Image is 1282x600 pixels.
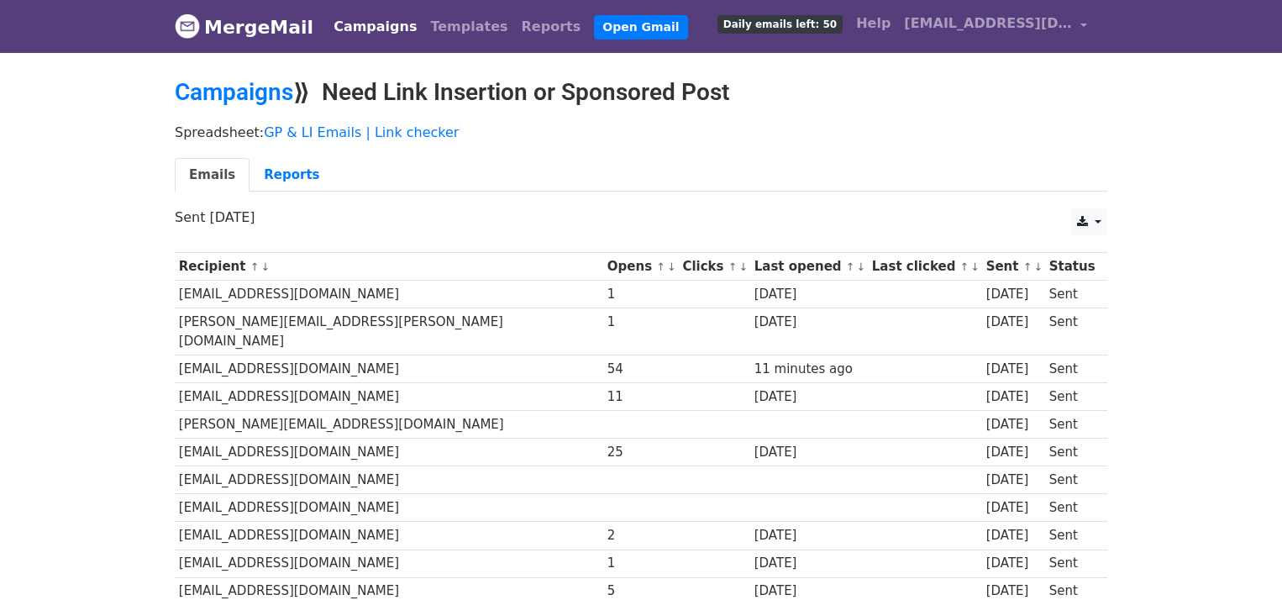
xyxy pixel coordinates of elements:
[986,471,1042,490] div: [DATE]
[656,261,665,273] a: ↑
[754,526,864,545] div: [DATE]
[711,7,849,40] a: Daily emails left: 50
[607,285,675,304] div: 1
[1045,466,1099,494] td: Sent
[1023,261,1032,273] a: ↑
[175,466,603,494] td: [EMAIL_ADDRESS][DOMAIN_NAME]
[868,253,982,281] th: Last clicked
[857,261,866,273] a: ↓
[175,494,603,522] td: [EMAIL_ADDRESS][DOMAIN_NAME]
[1045,308,1099,355] td: Sent
[327,10,423,44] a: Campaigns
[175,9,313,45] a: MergeMail
[1033,261,1043,273] a: ↓
[175,208,1107,226] p: Sent [DATE]
[897,7,1094,46] a: [EMAIL_ADDRESS][DOMAIN_NAME]
[986,415,1042,434] div: [DATE]
[754,360,864,379] div: 11 minutes ago
[260,261,270,273] a: ↓
[1045,439,1099,466] td: Sent
[607,443,675,462] div: 25
[754,285,864,304] div: [DATE]
[607,554,675,573] div: 1
[738,261,748,273] a: ↓
[175,281,603,308] td: [EMAIL_ADDRESS][DOMAIN_NAME]
[1045,281,1099,308] td: Sent
[423,10,514,44] a: Templates
[750,253,868,281] th: Last opened
[986,443,1042,462] div: [DATE]
[594,15,687,39] a: Open Gmail
[667,261,676,273] a: ↓
[986,526,1042,545] div: [DATE]
[904,13,1072,34] span: [EMAIL_ADDRESS][DOMAIN_NAME]
[754,554,864,573] div: [DATE]
[728,261,738,273] a: ↑
[175,550,603,577] td: [EMAIL_ADDRESS][DOMAIN_NAME]
[175,78,1107,107] h2: ⟫ Need Link Insertion or Sponsored Post
[175,78,293,106] a: Campaigns
[175,158,250,192] a: Emails
[846,261,855,273] a: ↑
[264,124,459,140] a: GP & LI Emails | Link checker
[515,10,588,44] a: Reports
[603,253,679,281] th: Opens
[1045,382,1099,410] td: Sent
[986,387,1042,407] div: [DATE]
[754,443,864,462] div: [DATE]
[175,308,603,355] td: [PERSON_NAME][EMAIL_ADDRESS][PERSON_NAME][DOMAIN_NAME]
[175,382,603,410] td: [EMAIL_ADDRESS][DOMAIN_NAME]
[250,261,260,273] a: ↑
[250,158,334,192] a: Reports
[607,526,675,545] div: 2
[1045,550,1099,577] td: Sent
[970,261,980,273] a: ↓
[960,261,969,273] a: ↑
[849,7,897,40] a: Help
[175,522,603,550] td: [EMAIL_ADDRESS][DOMAIN_NAME]
[1045,494,1099,522] td: Sent
[1045,355,1099,382] td: Sent
[175,355,603,382] td: [EMAIL_ADDRESS][DOMAIN_NAME]
[1045,411,1099,439] td: Sent
[982,253,1045,281] th: Sent
[607,313,675,332] div: 1
[986,360,1042,379] div: [DATE]
[175,411,603,439] td: [PERSON_NAME][EMAIL_ADDRESS][DOMAIN_NAME]
[986,498,1042,518] div: [DATE]
[986,554,1042,573] div: [DATE]
[986,285,1042,304] div: [DATE]
[175,13,200,39] img: MergeMail logo
[679,253,750,281] th: Clicks
[986,313,1042,332] div: [DATE]
[607,387,675,407] div: 11
[175,124,1107,141] p: Spreadsheet:
[754,387,864,407] div: [DATE]
[175,253,603,281] th: Recipient
[1045,522,1099,550] td: Sent
[717,15,843,34] span: Daily emails left: 50
[607,360,675,379] div: 54
[754,313,864,332] div: [DATE]
[175,439,603,466] td: [EMAIL_ADDRESS][DOMAIN_NAME]
[1045,253,1099,281] th: Status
